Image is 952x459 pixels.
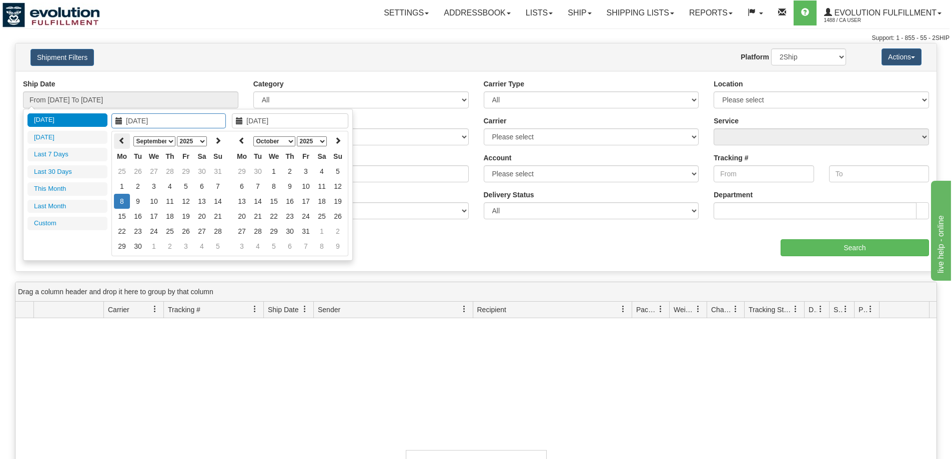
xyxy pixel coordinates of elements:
a: Lists [518,0,560,25]
td: 17 [146,209,162,224]
a: Addressbook [436,0,518,25]
th: Th [162,149,178,164]
td: 30 [194,164,210,179]
th: Sa [314,149,330,164]
th: Th [282,149,298,164]
td: 29 [114,239,130,254]
td: 3 [298,164,314,179]
div: live help - online [7,6,92,18]
label: Department [714,190,753,200]
td: 13 [194,194,210,209]
button: Shipment Filters [30,49,94,66]
a: Packages filter column settings [652,301,669,318]
td: 11 [314,179,330,194]
td: 26 [330,209,346,224]
td: 1 [114,179,130,194]
td: 3 [146,179,162,194]
input: To [829,165,929,182]
span: Pickup Status [859,305,867,315]
td: 30 [130,239,146,254]
a: Reports [682,0,740,25]
a: Weight filter column settings [690,301,707,318]
td: 24 [146,224,162,239]
label: Location [714,79,743,89]
td: 8 [114,194,130,209]
td: 28 [210,224,226,239]
li: Custom [27,217,107,230]
label: Delivery Status [484,190,534,200]
td: 6 [282,239,298,254]
td: 18 [314,194,330,209]
span: Weight [674,305,695,315]
th: Fr [178,149,194,164]
td: 29 [178,164,194,179]
td: 1 [266,164,282,179]
td: 31 [298,224,314,239]
label: Service [714,116,739,126]
td: 29 [266,224,282,239]
td: 26 [178,224,194,239]
td: 9 [330,239,346,254]
td: 4 [162,179,178,194]
input: Search [781,239,929,256]
label: Tracking # [714,153,748,163]
td: 28 [250,224,266,239]
a: Ship [560,0,599,25]
td: 6 [194,179,210,194]
iframe: chat widget [929,178,951,280]
img: logo1488.jpg [2,2,100,27]
td: 7 [250,179,266,194]
a: Delivery Status filter column settings [812,301,829,318]
td: 19 [178,209,194,224]
th: Tu [250,149,266,164]
td: 25 [162,224,178,239]
label: Ship Date [23,79,55,89]
span: Sender [318,305,340,315]
td: 2 [130,179,146,194]
td: 8 [266,179,282,194]
td: 25 [114,164,130,179]
td: 8 [314,239,330,254]
td: 4 [250,239,266,254]
span: Delivery Status [809,305,817,315]
a: Ship Date filter column settings [296,301,313,318]
td: 30 [282,224,298,239]
td: 5 [178,179,194,194]
li: Last Month [27,200,107,213]
a: Charge filter column settings [727,301,744,318]
td: 12 [178,194,194,209]
td: 21 [250,209,266,224]
td: 11 [162,194,178,209]
li: [DATE] [27,113,107,127]
span: Ship Date [268,305,298,315]
td: 25 [314,209,330,224]
span: Tracking Status [749,305,792,315]
div: Support: 1 - 855 - 55 - 2SHIP [2,34,950,42]
label: Platform [741,52,769,62]
td: 3 [234,239,250,254]
label: Carrier [484,116,507,126]
td: 29 [234,164,250,179]
td: 10 [146,194,162,209]
span: 1488 / CA User [824,15,899,25]
td: 10 [298,179,314,194]
td: 5 [210,239,226,254]
div: grid grouping header [15,282,937,302]
th: We [146,149,162,164]
a: Shipment Issues filter column settings [837,301,854,318]
td: 27 [146,164,162,179]
span: Shipment Issues [834,305,842,315]
span: Tracking # [168,305,200,315]
button: Actions [882,48,922,65]
td: 13 [234,194,250,209]
td: 4 [194,239,210,254]
li: Last 30 Days [27,165,107,179]
td: 19 [330,194,346,209]
td: 1 [314,224,330,239]
a: Tracking # filter column settings [246,301,263,318]
a: Settings [376,0,436,25]
th: Su [210,149,226,164]
td: 7 [210,179,226,194]
td: 22 [266,209,282,224]
a: Carrier filter column settings [146,301,163,318]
